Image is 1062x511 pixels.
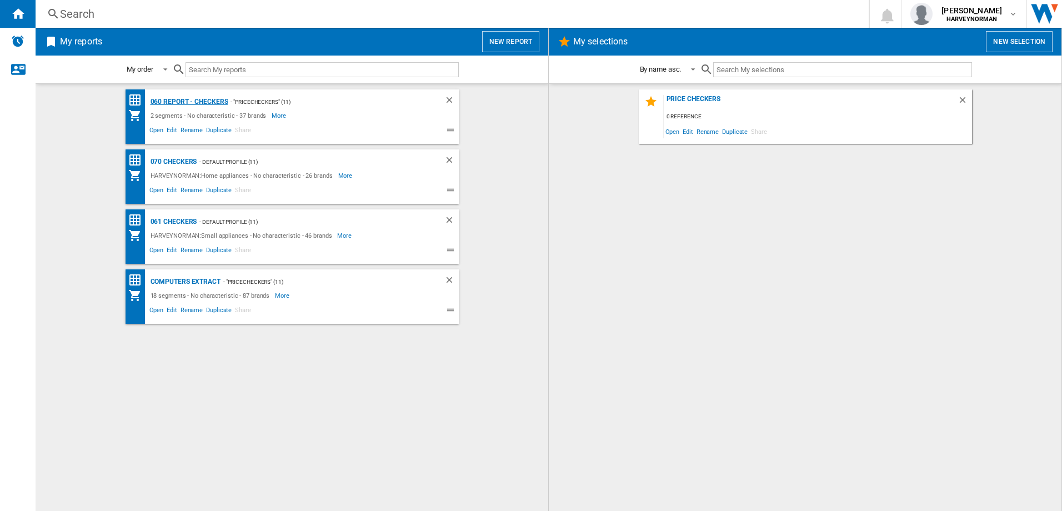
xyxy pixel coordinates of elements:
[165,305,179,318] span: Edit
[204,185,233,198] span: Duplicate
[571,31,630,52] h2: My selections
[179,305,204,318] span: Rename
[713,62,971,77] input: Search My selections
[204,305,233,318] span: Duplicate
[148,125,166,138] span: Open
[128,213,148,227] div: Price Matrix
[148,245,166,258] span: Open
[128,229,148,242] div: My Assortment
[148,95,228,109] div: 060 report - Checkers
[695,124,720,139] span: Rename
[148,215,197,229] div: 061 Checkers
[128,109,148,122] div: My Assortment
[148,275,221,289] div: Computers extract
[148,289,275,302] div: 18 segments - No characteristic - 87 brands
[165,125,179,138] span: Edit
[127,65,153,73] div: My order
[233,125,253,138] span: Share
[910,3,933,25] img: profile.jpg
[664,124,682,139] span: Open
[228,95,422,109] div: - "PriceCheckers" (11)
[186,62,459,77] input: Search My reports
[444,215,459,229] div: Delete
[128,289,148,302] div: My Assortment
[148,109,272,122] div: 2 segments - No characteristic - 37 brands
[720,124,749,139] span: Duplicate
[233,245,253,258] span: Share
[128,153,148,167] div: Price Matrix
[233,305,253,318] span: Share
[179,185,204,198] span: Rename
[204,245,233,258] span: Duplicate
[11,34,24,48] img: alerts-logo.svg
[233,185,253,198] span: Share
[204,125,233,138] span: Duplicate
[148,185,166,198] span: Open
[148,305,166,318] span: Open
[148,155,197,169] div: 070 Checkers
[148,229,338,242] div: HARVEYNORMAN:Small appliances - No characteristic - 46 brands
[986,31,1053,52] button: New selection
[221,275,422,289] div: - "PriceCheckers" (11)
[946,16,998,23] b: HARVEYNORMAN
[165,245,179,258] span: Edit
[749,124,769,139] span: Share
[664,95,958,110] div: Price Checkers
[179,245,204,258] span: Rename
[128,93,148,107] div: Price Matrix
[444,275,459,289] div: Delete
[60,6,840,22] div: Search
[128,169,148,182] div: My Assortment
[338,169,354,182] span: More
[337,229,353,242] span: More
[275,289,291,302] span: More
[128,273,148,287] div: Price Matrix
[272,109,288,122] span: More
[58,31,104,52] h2: My reports
[941,5,1002,16] span: [PERSON_NAME]
[640,65,682,73] div: By name asc.
[444,95,459,109] div: Delete
[482,31,539,52] button: New report
[444,155,459,169] div: Delete
[197,155,422,169] div: - Default profile (11)
[148,169,338,182] div: HARVEYNORMAN:Home appliances - No characteristic - 26 brands
[681,124,695,139] span: Edit
[664,110,972,124] div: 0 reference
[165,185,179,198] span: Edit
[197,215,422,229] div: - Default profile (11)
[958,95,972,110] div: Delete
[179,125,204,138] span: Rename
